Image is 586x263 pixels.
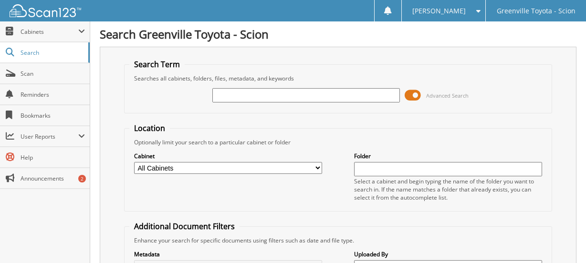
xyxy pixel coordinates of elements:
label: Metadata [134,250,322,258]
label: Uploaded By [354,250,542,258]
div: Searches all cabinets, folders, files, metadata, and keywords [129,74,547,82]
span: Search [21,49,84,57]
span: Scan [21,70,85,78]
legend: Search Term [129,59,185,70]
iframe: Chat Widget [538,217,586,263]
label: Cabinet [134,152,322,160]
span: Announcements [21,174,85,182]
span: User Reports [21,132,78,141]
span: Bookmarks [21,111,85,120]
div: Optionally limit your search to a particular cabinet or folder [129,138,547,146]
div: 2 [78,175,86,182]
legend: Additional Document Filters [129,221,240,232]
img: scan123-logo-white.svg [10,4,81,17]
label: Folder [354,152,542,160]
legend: Location [129,123,170,133]
span: [PERSON_NAME] [412,8,466,14]
span: Help [21,153,85,162]
div: Select a cabinet and begin typing the name of the folder you want to search in. If the name match... [354,177,542,202]
span: Cabinets [21,28,78,36]
h1: Search Greenville Toyota - Scion [100,26,576,42]
span: Greenville Toyota - Scion [497,8,576,14]
span: Reminders [21,91,85,99]
span: Advanced Search [426,92,469,99]
div: Enhance your search for specific documents using filters such as date and file type. [129,236,547,244]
